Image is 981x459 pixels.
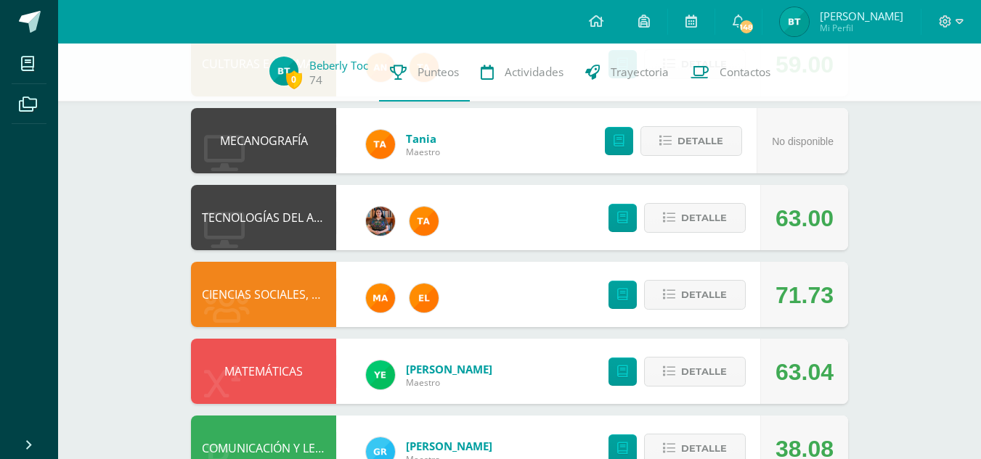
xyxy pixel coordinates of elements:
[309,73,322,88] a: 74
[680,44,781,102] a: Contactos
[406,146,440,158] span: Maestro
[640,126,742,156] button: Detalle
[191,185,336,250] div: TECNOLOGÍAS DEL APRENDIZAJE Y LA COMUNICACIÓN
[772,136,834,147] span: No disponible
[470,44,574,102] a: Actividades
[406,362,492,376] a: [PERSON_NAME]
[366,207,395,236] img: 60a759e8b02ec95d430434cf0c0a55c7.png
[820,9,903,23] span: [PERSON_NAME]
[418,65,459,80] span: Punteos
[309,58,368,73] a: Beberly Toc
[505,65,563,80] span: Actividades
[681,358,727,385] span: Detalle
[406,439,492,453] a: [PERSON_NAME]
[677,128,723,154] span: Detalle
[366,130,395,159] img: feaeb2f9bb45255e229dc5fdac9a9f6b.png
[720,65,770,80] span: Contactos
[191,339,336,404] div: MATEMÁTICAS
[379,44,470,102] a: Punteos
[406,131,440,146] a: Tania
[776,339,834,405] div: 63.04
[644,203,746,233] button: Detalle
[410,284,439,313] img: 31c982a1c1d67d3c4d1e96adbf671f86.png
[780,7,809,36] img: cda15ad35d0b13d5c0b55d869a19eb5f.png
[191,262,336,327] div: CIENCIAS SOCIALES, FORMACIÓN CIUDADANA E INTERCULTURALIDAD
[611,65,669,80] span: Trayectoria
[681,281,727,308] span: Detalle
[191,108,336,173] div: MECANOGRAFÍA
[366,284,395,313] img: 266030d5bbfb4fab9f05b9da2ad38396.png
[644,280,746,310] button: Detalle
[738,19,754,35] span: 148
[406,376,492,389] span: Maestro
[776,262,834,328] div: 71.73
[366,360,395,389] img: dfa1fd8186729af5973cf42d94c5b6ba.png
[574,44,680,102] a: Trayectoria
[286,70,302,88] span: 0
[681,204,727,231] span: Detalle
[410,207,439,236] img: feaeb2f9bb45255e229dc5fdac9a9f6b.png
[820,22,903,34] span: Mi Perfil
[644,357,746,386] button: Detalle
[269,57,298,86] img: cda15ad35d0b13d5c0b55d869a19eb5f.png
[776,186,834,251] div: 63.00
